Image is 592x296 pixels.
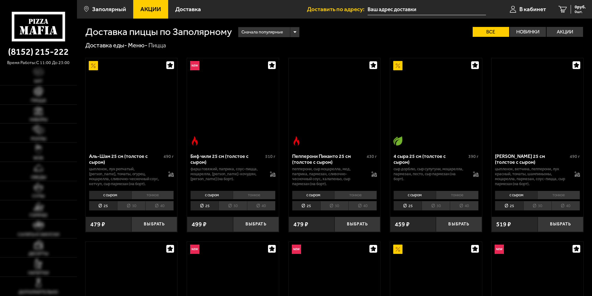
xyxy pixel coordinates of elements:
button: Выбрать [233,217,279,232]
a: АкционныйАль-Шам 25 см (толстое с сыром) [86,58,177,149]
img: Новинка [190,61,199,70]
li: 25 [89,201,117,211]
a: НовинкаОстрое блюдоБиф чили 25 см (толстое с сыром) [187,58,279,149]
li: 30 [219,201,247,211]
button: Выбрать [334,217,380,232]
a: Петровская 25 см (толстое с сыром) [492,58,583,149]
span: 390 г [468,154,479,159]
img: Новинка [190,245,199,254]
li: 40 [247,201,275,211]
li: с сыром [190,191,233,199]
span: 0 шт. [575,10,586,14]
span: WOK [33,156,44,160]
label: Новинки [510,27,546,37]
span: 499 ₽ [192,221,207,228]
span: 0 руб. [575,5,586,9]
img: Острое блюдо [190,136,199,146]
li: 30 [320,201,348,211]
span: Пицца [31,98,46,103]
a: Доставка еды- [85,41,127,49]
img: Акционный [393,61,402,70]
p: цыпленок, ветчина, пепперони, лук красный, томаты, шампиньоны, моцарелла, пармезан, соус-пицца, с... [495,167,568,186]
button: Выбрать [131,217,177,232]
p: пепперони, сыр Моцарелла, мед, паприка, пармезан, сливочно-чесночный соус, халапеньо, сыр пармеза... [292,167,365,186]
div: Пепперони Пиканто 25 см (толстое с сыром) [292,153,365,165]
li: тонкое [334,191,377,199]
h1: Доставка пиццы по Заполярному [85,27,232,37]
li: 40 [145,201,174,211]
label: Все [473,27,509,37]
div: Аль-Шам 25 см (толстое с сыром) [89,153,162,165]
li: с сыром [89,191,131,199]
li: тонкое [131,191,174,199]
li: тонкое [233,191,275,199]
img: Акционный [89,61,98,70]
span: Дополнительно [19,290,58,294]
img: Вегетарианское блюдо [393,136,402,146]
span: Доставка [175,6,201,12]
span: Доставить по адресу: [307,6,368,12]
div: [PERSON_NAME] 25 см (толстое с сыром) [495,153,568,165]
li: тонкое [537,191,580,199]
li: с сыром [292,191,334,199]
img: Новинка [495,245,504,254]
span: 490 г [164,154,174,159]
span: Горячее [29,213,48,218]
div: Биф чили 25 см (толстое с сыром) [190,153,264,165]
input: Ваш адрес доставки [368,4,486,15]
li: 30 [422,201,450,211]
span: Супы [32,194,45,198]
img: Острое блюдо [292,136,301,146]
p: фарш говяжий, паприка, соус-пицца, моцарелла, [PERSON_NAME]-кочудян, [PERSON_NAME] (на борт). [190,167,264,181]
span: В кабинет [519,6,546,12]
li: 25 [190,201,219,211]
p: цыпленок, лук репчатый, [PERSON_NAME], томаты, огурец, моцарелла, сливочно-чесночный соус, кетчуп... [89,167,162,186]
span: Сначала популярные [241,26,283,38]
label: Акции [547,27,583,37]
button: Выбрать [538,217,583,232]
span: Акции [140,6,161,12]
div: Пицца [148,41,166,50]
span: 510 г [265,154,275,159]
span: Заполярный [92,6,126,12]
img: Акционный [393,245,402,254]
li: 30 [523,201,552,211]
li: тонкое [436,191,479,199]
li: 30 [117,201,145,211]
span: Обеды [31,175,46,180]
li: с сыром [394,191,436,199]
span: 430 г [367,154,377,159]
span: Хит [34,79,43,84]
span: 490 г [570,154,580,159]
li: 40 [450,201,478,211]
span: Наборы [30,118,47,122]
p: сыр дорблю, сыр сулугуни, моцарелла, пармезан, песто, сыр пармезан (на борт). [394,167,467,181]
a: Острое блюдоПепперони Пиканто 25 см (толстое с сыром) [289,58,381,149]
span: Напитки [28,271,49,275]
button: Выбрать [436,217,482,232]
a: Меню- [128,41,147,49]
li: с сыром [495,191,537,199]
span: 479 ₽ [293,221,308,228]
span: Салаты и закуски [18,233,59,237]
li: 40 [552,201,580,211]
img: Новинка [292,245,301,254]
li: 25 [292,201,320,211]
span: 519 ₽ [496,221,511,228]
li: 25 [495,201,523,211]
span: Десерты [28,252,48,256]
li: 25 [394,201,422,211]
a: АкционныйВегетарианское блюдо4 сыра 25 см (толстое с сыром) [390,58,482,149]
div: 4 сыра 25 см (толстое с сыром) [394,153,467,165]
span: 459 ₽ [395,221,410,228]
li: 40 [348,201,377,211]
span: Роллы [31,137,46,141]
span: 479 ₽ [90,221,105,228]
